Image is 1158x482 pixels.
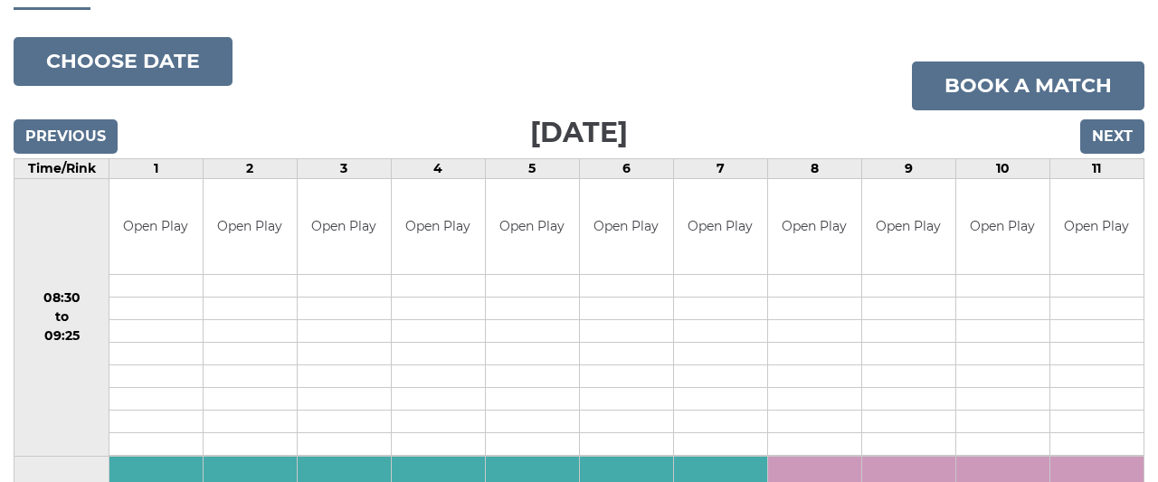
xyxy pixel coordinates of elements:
[298,179,391,274] td: Open Play
[580,179,673,274] td: Open Play
[392,179,485,274] td: Open Play
[1049,159,1144,179] td: 11
[579,159,673,179] td: 6
[767,159,861,179] td: 8
[674,179,767,274] td: Open Play
[297,159,391,179] td: 3
[486,179,579,274] td: Open Play
[485,159,579,179] td: 5
[14,159,109,179] td: Time/Rink
[768,179,861,274] td: Open Play
[14,37,233,86] button: Choose date
[862,179,955,274] td: Open Play
[109,159,204,179] td: 1
[956,179,1049,274] td: Open Play
[912,61,1144,110] a: Book a match
[955,159,1049,179] td: 10
[14,179,109,457] td: 08:30 to 09:25
[391,159,485,179] td: 4
[204,179,297,274] td: Open Play
[861,159,955,179] td: 9
[203,159,297,179] td: 2
[14,119,118,154] input: Previous
[1050,179,1144,274] td: Open Play
[673,159,767,179] td: 7
[1080,119,1144,154] input: Next
[109,179,203,274] td: Open Play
